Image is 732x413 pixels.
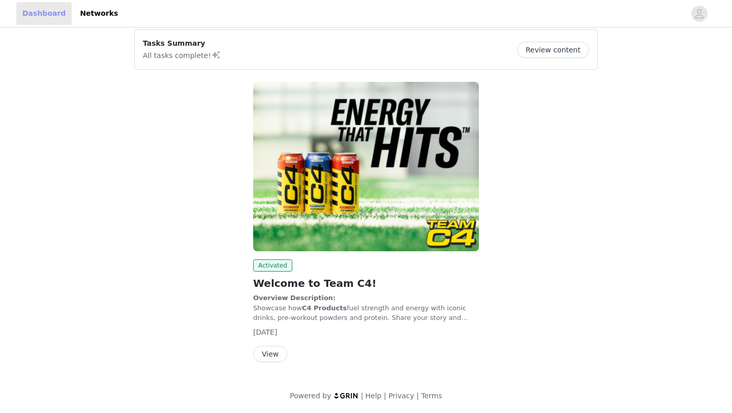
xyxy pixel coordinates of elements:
h2: Welcome to Team C4! [253,276,479,291]
p: Tasks Summary [143,38,221,49]
button: View [253,346,287,362]
div: avatar [694,6,704,22]
p: Showcase how fuel strength and energy with iconic drinks, pre-workout powders and protein. Share ... [253,293,479,323]
span: | [361,392,363,400]
img: Cellucor [253,82,479,251]
img: logo [333,392,359,399]
button: Review content [517,42,589,58]
a: Help [365,392,382,400]
span: | [384,392,386,400]
a: View [253,350,287,358]
a: Terms [421,392,442,400]
span: | [416,392,419,400]
strong: Overview Description: [253,294,335,302]
span: Powered by [290,392,331,400]
span: [DATE] [253,328,277,336]
p: All tasks complete! [143,49,221,61]
a: Networks [74,2,124,25]
span: Activated [253,259,292,272]
a: Dashboard [16,2,72,25]
strong: C4 Products [302,304,347,312]
a: Privacy [388,392,414,400]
